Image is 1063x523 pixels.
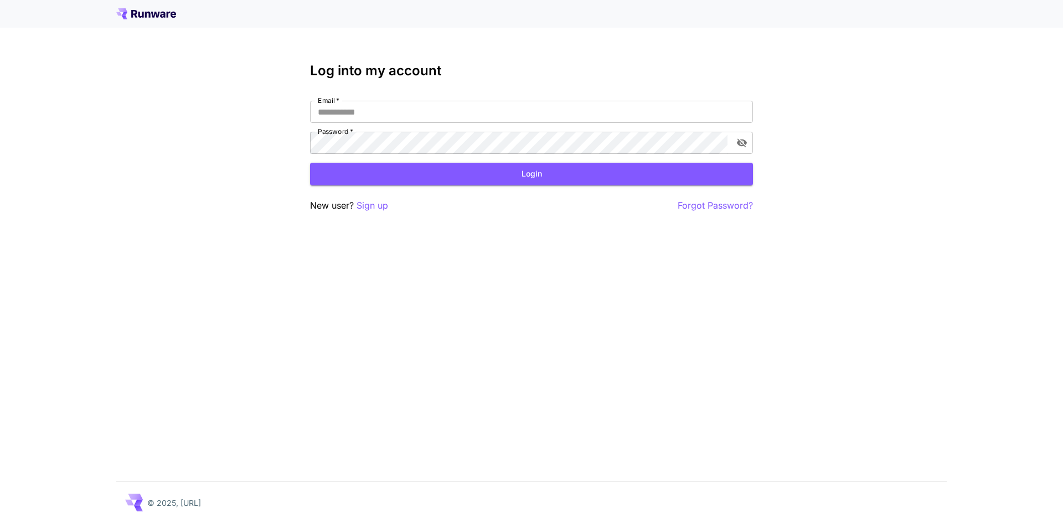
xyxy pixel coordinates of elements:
[147,497,201,509] p: © 2025, [URL]
[318,127,353,136] label: Password
[310,199,388,213] p: New user?
[310,163,753,185] button: Login
[318,96,339,105] label: Email
[678,199,753,213] button: Forgot Password?
[310,63,753,79] h3: Log into my account
[732,133,752,153] button: toggle password visibility
[357,199,388,213] button: Sign up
